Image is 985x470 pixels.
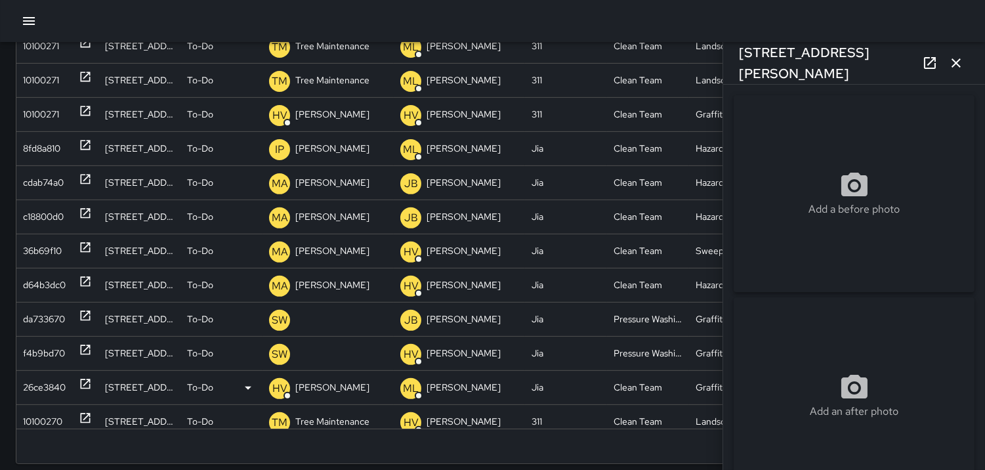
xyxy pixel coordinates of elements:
[427,405,501,438] p: [PERSON_NAME]
[295,98,369,131] p: [PERSON_NAME]
[23,234,62,268] div: 36b69f10
[23,98,59,131] div: 10100271
[404,415,419,431] p: HV
[525,336,607,370] div: Jia
[23,405,62,438] div: 10100270
[98,29,180,63] div: 1131 Mission Street
[403,39,419,55] p: ML
[689,234,771,268] div: Sweep
[187,234,213,268] p: To-Do
[187,98,213,131] p: To-Do
[607,63,689,97] div: Clean Team
[295,64,369,97] p: Tree Maintenance
[98,200,180,234] div: 953 Mission Street
[689,302,771,336] div: Graffiti - Public
[187,371,213,404] p: To-Do
[23,132,60,165] div: 8fd8a810
[607,97,689,131] div: Clean Team
[525,268,607,302] div: Jia
[404,312,418,328] p: JB
[98,234,180,268] div: 457 Jessie Street
[23,166,64,200] div: cdab74a0
[98,97,180,131] div: 1256 Mission Street
[689,63,771,97] div: Landscaping (DG & Weeds)
[404,108,419,123] p: HV
[427,166,501,200] p: [PERSON_NAME]
[427,64,501,97] p: [PERSON_NAME]
[525,200,607,234] div: Jia
[689,131,771,165] div: Hazardous Waste
[187,132,213,165] p: To-Do
[272,244,288,260] p: MA
[427,30,501,63] p: [PERSON_NAME]
[295,200,369,234] p: [PERSON_NAME]
[272,312,287,328] p: SW
[23,371,66,404] div: 26ce3840
[23,268,66,302] div: d64b3dc0
[272,278,288,294] p: MA
[187,405,213,438] p: To-Do
[98,336,180,370] div: 136 6th Street
[404,347,419,362] p: HV
[295,405,369,438] p: Tree Maintenance
[403,142,419,158] p: ML
[272,381,287,396] p: HV
[427,234,501,268] p: [PERSON_NAME]
[295,166,369,200] p: [PERSON_NAME]
[607,131,689,165] div: Clean Team
[295,268,369,302] p: [PERSON_NAME]
[689,404,771,438] div: Landscaping (DG & Weeds)
[272,74,287,89] p: TM
[295,30,369,63] p: Tree Maintenance
[607,200,689,234] div: Clean Team
[525,404,607,438] div: 311
[607,336,689,370] div: Pressure Washing
[427,371,501,404] p: [PERSON_NAME]
[607,234,689,268] div: Clean Team
[427,268,501,302] p: [PERSON_NAME]
[275,142,284,158] p: IP
[23,200,64,234] div: c18800d0
[23,64,59,97] div: 10100271
[98,302,180,336] div: 184 6th Street
[689,165,771,200] div: Hazardous Waste
[403,381,419,396] p: ML
[98,165,180,200] div: 953 Mission Street
[607,268,689,302] div: Clean Team
[187,200,213,234] p: To-Do
[607,302,689,336] div: Pressure Washing
[272,347,287,362] p: SW
[272,415,287,431] p: TM
[187,30,213,63] p: To-Do
[187,337,213,370] p: To-Do
[23,337,65,370] div: f4b9bd70
[689,370,771,404] div: Graffiti - Public
[525,165,607,200] div: Jia
[272,176,288,192] p: MA
[525,234,607,268] div: Jia
[187,268,213,302] p: To-Do
[272,210,288,226] p: MA
[607,165,689,200] div: Clean Team
[689,97,771,131] div: Graffiti - Public
[272,108,287,123] p: HV
[427,98,501,131] p: [PERSON_NAME]
[607,404,689,438] div: Clean Team
[295,371,369,404] p: [PERSON_NAME]
[187,64,213,97] p: To-Do
[525,29,607,63] div: 311
[689,336,771,370] div: Graffiti - Public
[187,166,213,200] p: To-Do
[404,210,418,226] p: JB
[403,74,419,89] p: ML
[187,303,213,336] p: To-Do
[427,200,501,234] p: [PERSON_NAME]
[98,370,180,404] div: 898 Mission Street
[295,132,369,165] p: [PERSON_NAME]
[98,63,180,97] div: 1286 Mission Street
[427,303,501,336] p: [PERSON_NAME]
[427,337,501,370] p: [PERSON_NAME]
[404,176,418,192] p: JB
[525,370,607,404] div: Jia
[98,131,180,165] div: 160 6th Street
